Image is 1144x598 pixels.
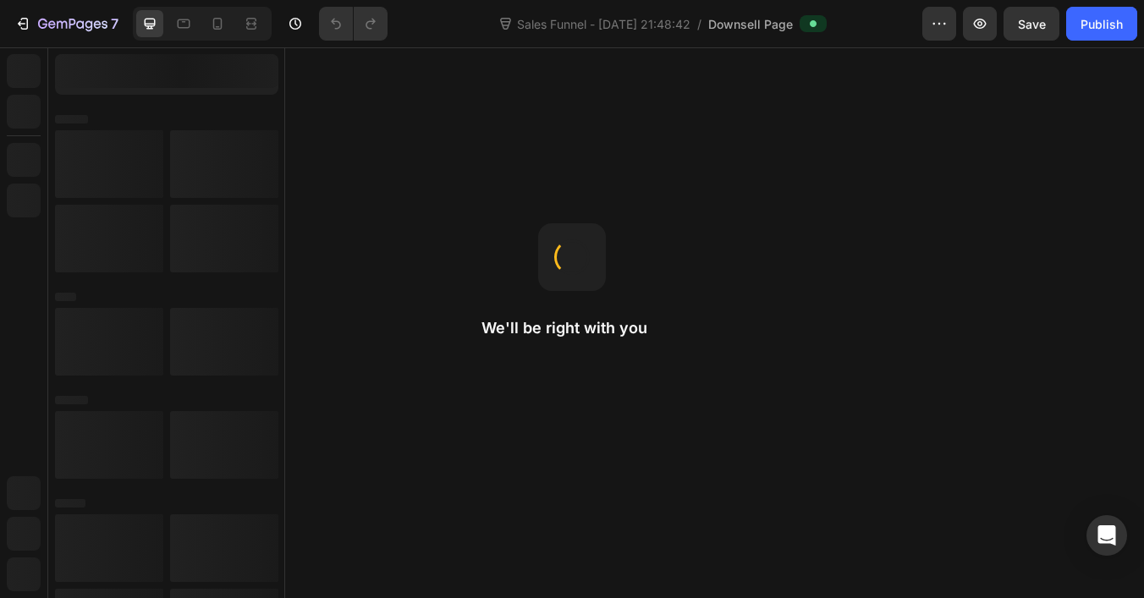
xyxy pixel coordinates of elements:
div: Publish [1081,15,1123,33]
button: Publish [1066,7,1137,41]
button: 7 [7,7,126,41]
button: Save [1004,7,1059,41]
div: Undo/Redo [319,7,388,41]
p: 7 [111,14,118,34]
span: Downsell Page [708,15,793,33]
span: / [697,15,701,33]
h2: We'll be right with you [481,318,663,338]
div: Open Intercom Messenger [1086,515,1127,556]
span: Save [1018,17,1046,31]
span: Sales Funnel - [DATE] 21:48:42 [514,15,694,33]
